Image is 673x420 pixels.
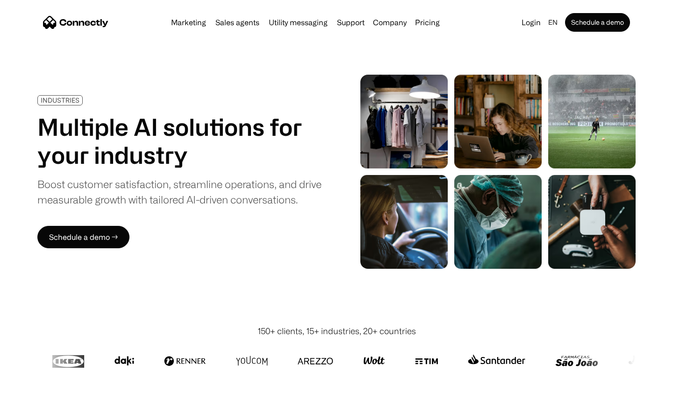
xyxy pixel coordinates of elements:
aside: Language selected: English [9,403,56,417]
a: Support [333,19,368,26]
h1: Multiple AI solutions for your industry [37,113,322,169]
a: Schedule a demo [565,13,630,32]
div: 150+ clients, 15+ industries, 20+ countries [258,325,416,337]
a: Pricing [411,19,444,26]
a: Login [518,16,544,29]
div: en [548,16,558,29]
a: Utility messaging [265,19,331,26]
div: Boost customer satisfaction, streamline operations, and drive measurable growth with tailored AI-... [37,176,322,207]
a: Schedule a demo → [37,226,129,248]
div: Company [373,16,407,29]
ul: Language list [19,404,56,417]
a: Sales agents [212,19,263,26]
div: INDUSTRIES [41,97,79,104]
a: Marketing [167,19,210,26]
